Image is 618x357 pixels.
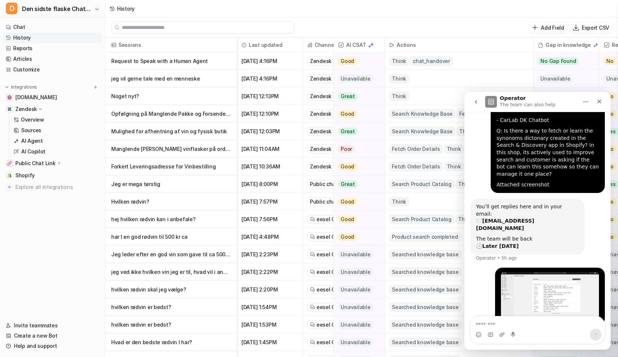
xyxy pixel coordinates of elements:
[317,304,344,311] span: eesel Chat
[389,250,461,259] span: Searched knowledge base
[11,146,102,157] a: AI Copilot
[21,116,44,123] p: Overview
[93,85,98,90] img: menu_add.svg
[310,269,315,275] img: eeselChat
[240,158,300,175] span: [DATE] 10:36AM
[3,83,39,91] button: Integrations
[307,57,347,66] div: Zendesk chat
[604,57,616,65] span: No
[111,123,231,140] p: Mulighed for afhentning af vin og fysisk butik
[6,3,18,14] span: D
[11,115,102,125] a: Overview
[604,128,618,135] span: Yes
[307,180,340,189] div: Public chat
[11,125,102,135] a: Sources
[4,85,10,90] img: expand menu
[389,127,455,136] span: Search Knowledge Base
[15,172,35,179] span: Shopify
[334,88,380,105] button: Great
[7,161,12,166] img: Public Chat Link
[389,215,454,224] span: Search Product Catalog
[389,92,409,101] span: Think
[338,128,357,135] span: Great
[334,193,380,211] button: Good
[389,180,454,189] span: Search Product Catalog
[15,94,57,101] span: [DOMAIN_NAME]
[334,123,380,140] button: Great
[338,216,357,223] span: Good
[3,320,102,331] a: Invite teammates
[538,57,578,65] span: No Gap Found
[3,33,102,43] a: History
[389,338,461,347] span: Searched knowledge base
[240,193,300,211] span: [DATE] 7:57PM
[310,268,338,276] a: eesel Chat
[604,181,618,188] span: Yes
[338,57,357,65] span: Good
[111,263,231,281] p: jeg ved ikke hvilken vin jeg er til, hvad vil i anbefale?
[310,234,315,239] img: eeselChat
[306,38,330,52] span: Channel
[389,303,461,312] span: Searched knowledge base
[338,110,357,118] span: Good
[108,38,234,52] span: Sessions
[21,127,41,134] p: Sources
[334,52,380,70] button: Good
[317,339,344,346] span: eesel Chat
[111,246,231,263] p: Jeg leder efter en god vin som gave til ca 500 kr - hvad vil du sige? Hvidvin
[111,334,231,351] p: Hvad er den bedste rødvin I har?
[397,38,416,52] h2: Actions
[111,211,231,228] p: hej hvilken rødvin kan i anbefale?
[11,84,37,90] p: Integrations
[111,158,231,175] p: Forkert Leveringsadresse for Vinbestilling
[240,246,300,263] span: [DATE] 2:23PM
[310,251,338,258] a: eesel Chat
[15,105,37,113] p: Zendesk
[3,341,102,351] a: Help and support
[307,145,347,153] div: Zendesk chat
[338,181,357,188] span: Great
[111,298,231,316] p: hvilken rødvin er bedst?
[570,22,612,33] button: Export CSV
[317,268,344,276] span: eesel Chat
[310,216,338,223] a: eesel Chat
[310,252,315,257] img: eeselChat
[21,137,43,145] p: AI Agent
[410,57,453,66] span: chat_handover
[111,70,231,88] p: jeg vil gerne tale med en menneske
[338,233,357,241] span: Good
[338,268,373,276] span: Unavailable
[317,286,344,293] span: eesel Chat
[240,123,300,140] span: [DATE] 12:03PM
[3,43,102,53] a: Reports
[334,175,380,193] button: Great
[307,197,340,206] div: Public chat
[337,38,382,52] span: AI CSAT
[111,105,231,123] p: Opfølgning på Manglende Pakke og Forsendelse af Erstatningspakke
[464,92,611,350] iframe: Intercom live chat
[307,74,347,83] div: Zendesk chat
[7,107,12,111] img: Zendesk
[389,74,409,83] span: Think
[338,286,373,293] span: Unavailable
[307,92,347,101] div: Zendesk chat
[389,162,442,171] span: Fetch Order Details
[3,54,102,64] a: Articles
